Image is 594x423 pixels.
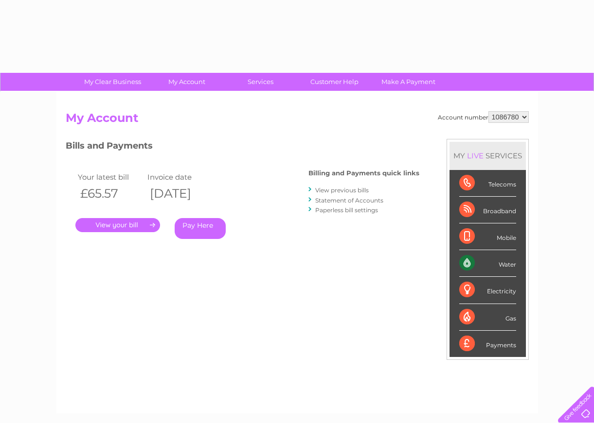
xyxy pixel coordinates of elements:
[66,111,529,130] h2: My Account
[315,206,378,214] a: Paperless bill settings
[75,170,145,184] td: Your latest bill
[465,151,486,160] div: LIVE
[72,73,153,91] a: My Clear Business
[459,250,516,277] div: Water
[459,223,516,250] div: Mobile
[308,169,419,177] h4: Billing and Payments quick links
[459,197,516,223] div: Broadband
[66,139,419,156] h3: Bills and Payments
[175,218,226,239] a: Pay Here
[315,186,369,194] a: View previous bills
[459,304,516,331] div: Gas
[459,277,516,304] div: Electricity
[368,73,449,91] a: Make A Payment
[75,184,145,203] th: £65.57
[145,184,215,203] th: [DATE]
[75,218,160,232] a: .
[450,142,526,169] div: MY SERVICES
[459,331,516,357] div: Payments
[438,111,529,123] div: Account number
[294,73,375,91] a: Customer Help
[220,73,301,91] a: Services
[315,197,383,204] a: Statement of Accounts
[145,170,215,184] td: Invoice date
[146,73,227,91] a: My Account
[459,170,516,197] div: Telecoms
